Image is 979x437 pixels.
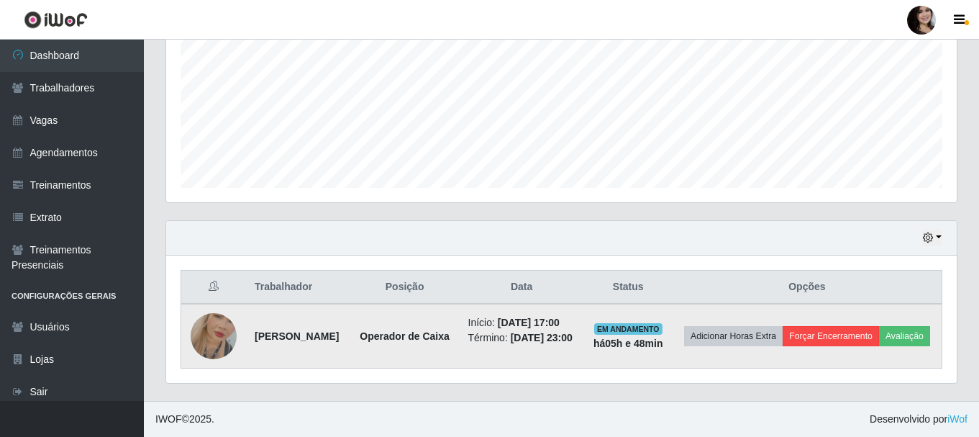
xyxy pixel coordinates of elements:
li: Início: [468,315,575,330]
th: Posição [350,271,460,305]
th: Trabalhador [246,271,350,305]
th: Opções [673,271,942,305]
span: EM ANDAMENTO [594,323,662,335]
button: Forçar Encerramento [783,326,879,346]
img: CoreUI Logo [24,11,88,29]
th: Status [584,271,673,305]
span: IWOF [155,413,182,425]
time: [DATE] 23:00 [511,332,573,343]
strong: Operador de Caixa [360,330,450,342]
th: Data [460,271,584,305]
time: [DATE] 17:00 [498,317,560,328]
span: © 2025 . [155,412,214,427]
a: iWof [947,413,967,425]
strong: [PERSON_NAME] [255,330,339,342]
button: Avaliação [879,326,930,346]
strong: há 05 h e 48 min [593,338,663,349]
img: 1756495513119.jpeg [191,295,237,377]
span: Desenvolvido por [870,412,967,427]
li: Término: [468,330,575,346]
button: Adicionar Horas Extra [684,326,783,346]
